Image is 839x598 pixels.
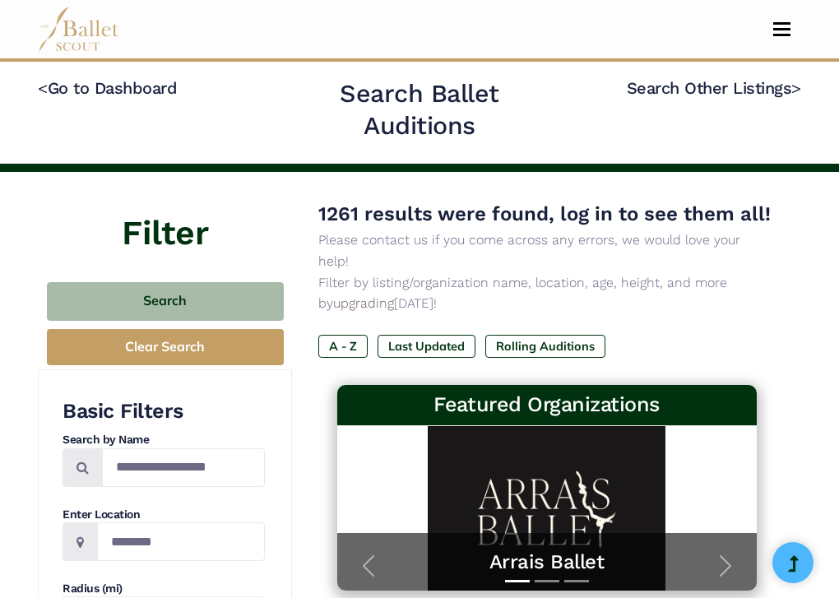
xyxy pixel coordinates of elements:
input: Location [97,522,265,561]
a: <Go to Dashboard [38,78,177,98]
label: Rolling Auditions [485,335,605,358]
h2: Search Ballet Auditions [284,77,555,142]
button: Slide 2 [535,572,559,591]
button: Clear Search [47,329,284,366]
a: Arrais Ballet [354,549,740,575]
label: Last Updated [378,335,475,358]
h4: Search by Name [63,432,265,448]
h3: Featured Organizations [350,392,744,419]
code: > [791,77,801,98]
code: < [38,77,48,98]
h4: Enter Location [63,507,265,523]
a: Search Other Listings> [627,78,801,98]
button: Toggle navigation [763,21,801,37]
input: Search by names... [102,448,265,487]
a: upgrading [333,295,394,311]
label: A - Z [318,335,368,358]
p: Please contact us if you come across any errors, we would love your help! [318,229,775,271]
h4: Filter [38,172,292,257]
p: Filter by listing/organization name, location, age, height, and more by [DATE]! [318,272,775,314]
h4: Radius (mi) [63,581,265,597]
button: Slide 1 [505,572,530,591]
h3: Basic Filters [63,398,265,425]
button: Search [47,282,284,321]
button: Slide 3 [564,572,589,591]
span: 1261 results were found, log in to see them all! [318,202,771,225]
